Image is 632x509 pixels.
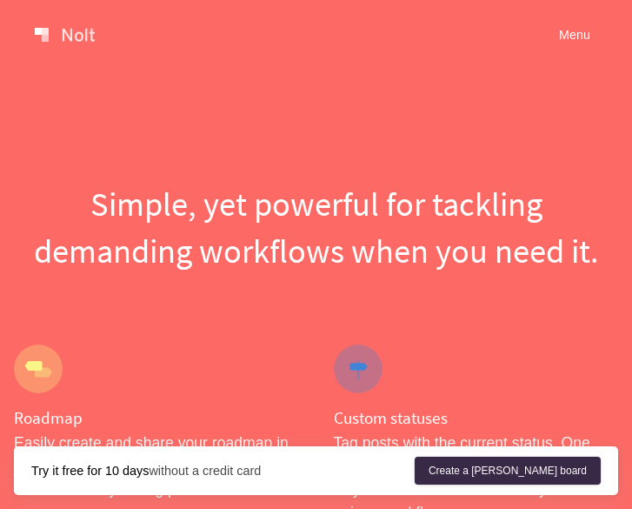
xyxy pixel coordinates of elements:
strong: Try it free for 10 days [31,464,149,478]
div: without a credit card [31,462,415,479]
h4: Roadmap [14,407,299,429]
h4: Custom statuses [334,407,619,429]
p: Easily create and share your roadmap in just a few clicks. Prioritize feedback and communicate yo... [14,432,299,500]
a: Menu [545,21,604,49]
a: Create a [PERSON_NAME] board [415,457,601,485]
